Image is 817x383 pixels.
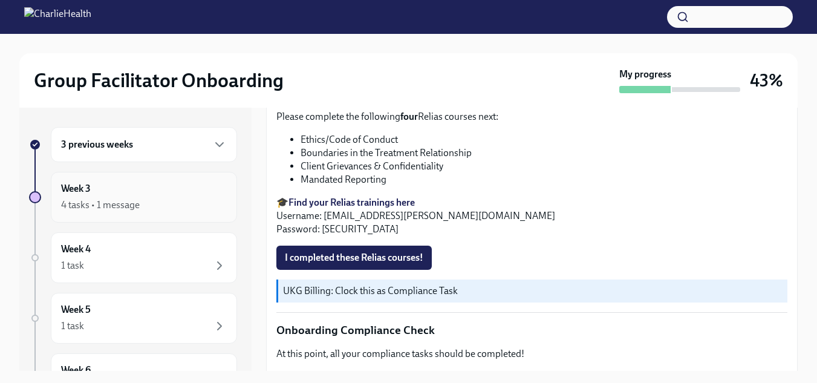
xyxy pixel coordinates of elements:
[276,322,787,338] p: Onboarding Compliance Check
[61,303,91,316] h6: Week 5
[61,182,91,195] h6: Week 3
[24,7,91,27] img: CharlieHealth
[51,127,237,162] div: 3 previous weeks
[301,146,787,160] li: Boundaries in the Treatment Relationship
[61,198,140,212] div: 4 tasks • 1 message
[34,68,284,93] h2: Group Facilitator Onboarding
[61,319,84,333] div: 1 task
[61,243,91,256] h6: Week 4
[301,160,787,173] li: Client Grievances & Confidentiality
[61,364,91,377] h6: Week 6
[29,293,237,344] a: Week 51 task
[29,232,237,283] a: Week 41 task
[276,196,787,236] p: 🎓 Username: [EMAIL_ADDRESS][PERSON_NAME][DOMAIN_NAME] Password: [SECURITY_DATA]
[400,111,418,122] strong: four
[276,347,787,361] p: At this point, all your compliance tasks should be completed!
[61,259,84,272] div: 1 task
[750,70,783,91] h3: 43%
[619,68,671,81] strong: My progress
[276,246,432,270] button: I completed these Relias courses!
[29,172,237,223] a: Week 34 tasks • 1 message
[276,110,787,123] p: Please complete the following Relias courses next:
[61,138,133,151] h6: 3 previous weeks
[301,133,787,146] li: Ethics/Code of Conduct
[285,252,423,264] span: I completed these Relias courses!
[283,284,783,298] p: UKG Billing: Clock this as Compliance Task
[288,197,415,208] a: Find your Relias trainings here
[301,173,787,186] li: Mandated Reporting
